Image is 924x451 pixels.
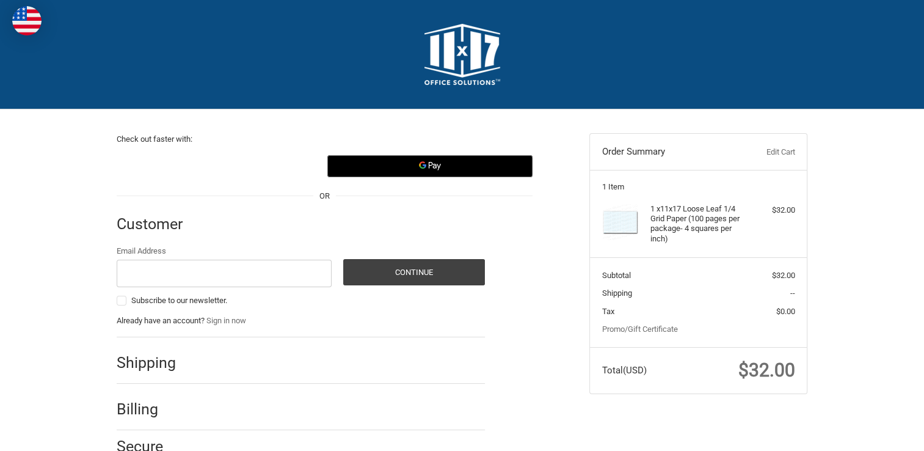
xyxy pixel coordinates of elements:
[117,315,485,327] p: Already have an account?
[790,288,795,298] span: --
[117,133,533,145] p: Check out faster with:
[747,204,795,216] div: $32.00
[343,259,485,285] button: Continue
[117,215,188,233] h2: Customer
[117,245,332,257] label: Email Address
[327,155,533,177] button: Google Pay
[602,271,631,280] span: Subtotal
[734,146,795,158] a: Edit Cart
[131,296,227,305] span: Subscribe to our newsletter.
[602,324,678,334] a: Promo/Gift Certificate
[206,316,246,325] a: Sign in now
[602,307,614,316] span: Tax
[738,359,795,381] span: $32.00
[776,307,795,316] span: $0.00
[117,353,188,372] h2: Shipping
[772,271,795,280] span: $32.00
[823,418,924,451] iframe: Google Customer Reviews
[117,400,188,419] h2: Billing
[602,288,632,298] span: Shipping
[602,365,647,376] span: Total (USD)
[650,204,744,244] h4: 1 x 11x17 Loose Leaf 1/4 Grid Paper (100 pages per package- 4 squares per inch)
[602,146,735,158] h3: Order Summary
[12,6,42,35] img: duty and tax information for United States
[424,24,500,85] img: 11x17.com
[602,182,795,192] h3: 1 Item
[313,190,336,202] span: OR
